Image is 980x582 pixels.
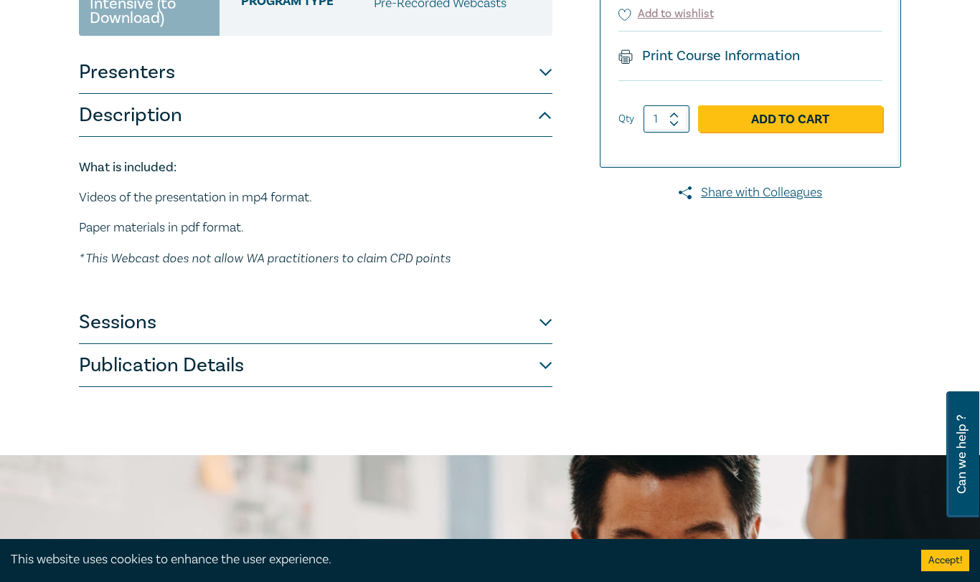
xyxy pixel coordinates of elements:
div: This website uses cookies to enhance the user experience. [11,550,900,569]
button: Sessions [79,301,552,344]
a: Print Course Information [618,47,800,65]
em: * This Webcast does not allow WA practitioners to claim CPD points [79,250,451,265]
a: Share with Colleagues [600,183,901,202]
button: Accept cookies [921,550,969,571]
input: 1 [644,105,689,133]
p: Paper materials in pdf format. [79,219,552,237]
button: Add to wishlist [618,6,714,22]
button: Description [79,94,552,137]
label: Qty [618,111,634,127]
strong: What is included: [79,159,176,176]
p: Videos of the presentation in mp4 format. [79,189,552,207]
a: Add to Cart [698,105,882,133]
button: Publication Details [79,344,552,387]
span: Can we help ? [955,400,969,509]
button: Presenters [79,51,552,94]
